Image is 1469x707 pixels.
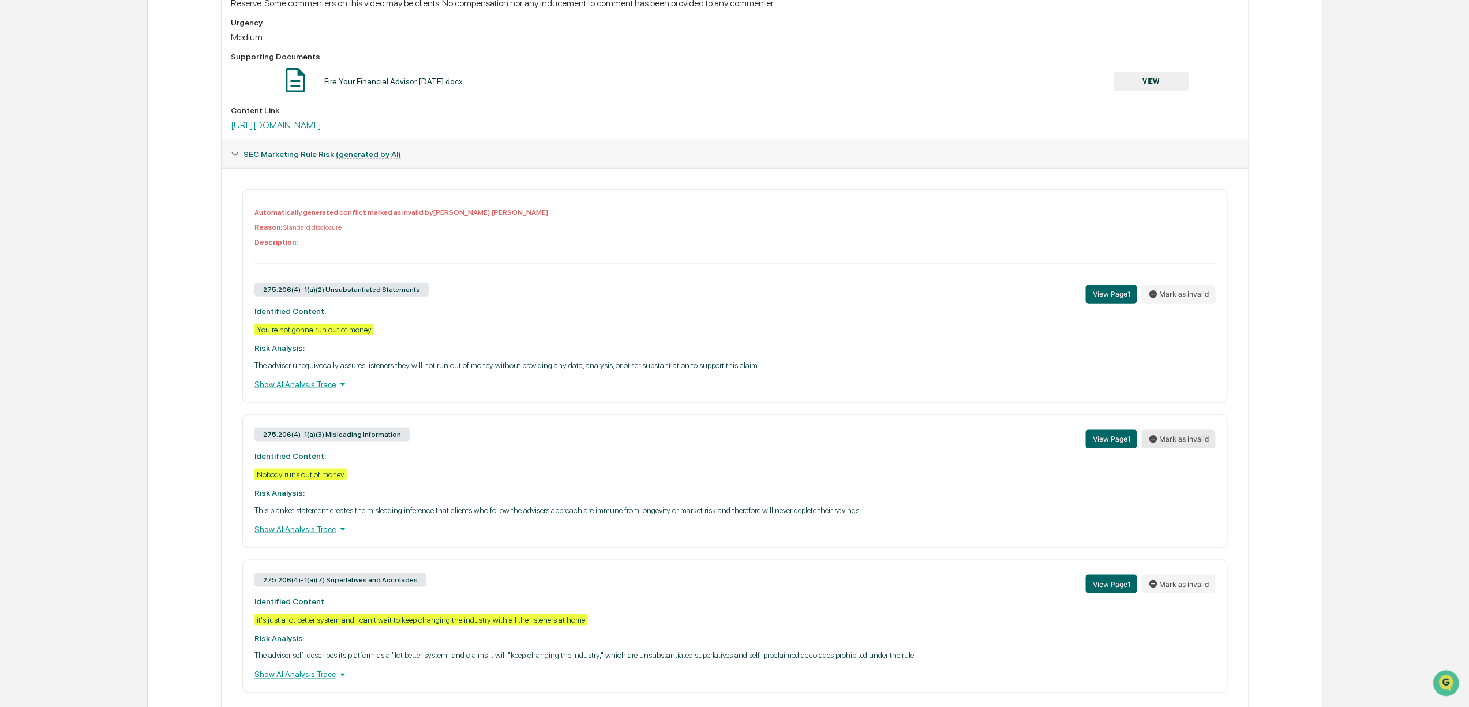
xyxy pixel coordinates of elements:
[231,106,1239,115] div: Content Link
[1142,285,1216,304] button: Mark as invalid
[254,634,305,643] strong: Risk Analysis:
[115,196,140,205] span: Pylon
[7,163,77,184] a: 🔎Data Lookup
[243,149,401,159] span: SEC Marketing Rule Risk
[336,149,401,159] u: (generated by AI)
[39,89,189,100] div: Start new chat
[7,141,79,162] a: 🖐️Preclearance
[12,89,32,110] img: 1746055101610-c473b297-6a78-478c-a979-82029cc54cd1
[23,146,74,158] span: Preclearance
[254,223,1216,231] p: Standard disclosure
[30,53,190,65] input: Clear
[1114,72,1189,91] button: VIEW
[254,614,587,626] div: it's just a lot better system and I can't wait to keep changing the industry with all the listene...
[254,428,410,442] div: 275.206(4)-1(a)(3) Misleading Information
[254,469,347,480] div: Nobody runs out of money
[222,140,1249,168] div: SEC Marketing Rule Risk (generated by AI)
[23,168,73,179] span: Data Lookup
[254,283,429,297] div: 275.206(4)-1(a)(2) Unsubstantiated Statements
[1086,575,1137,593] button: View Page1
[254,324,374,335] div: You're not gonna run out of money
[12,147,21,156] div: 🖐️
[231,32,1239,43] div: Medium
[254,488,305,497] strong: Risk Analysis:
[254,208,1216,216] p: Automatically generated conflict marked as invalid by [PERSON_NAME] [PERSON_NAME]
[254,343,305,353] strong: Risk Analysis:
[254,597,326,606] strong: Identified Content:
[84,147,93,156] div: 🗄️
[254,223,282,231] b: Reason:
[1142,430,1216,448] button: Mark as invalid
[196,92,210,106] button: Start new chat
[254,523,1216,536] div: Show AI Analysis Trace
[79,141,148,162] a: 🗄️Attestations
[254,306,326,316] strong: Identified Content:
[254,378,1216,391] div: Show AI Analysis Trace
[39,100,146,110] div: We're available if you need us!
[95,146,143,158] span: Attestations
[231,18,1239,27] div: Urgency
[254,451,326,461] strong: Identified Content:
[324,77,463,86] div: Fire Your Financial Advisor [DATE].docx
[254,238,298,246] b: Description:
[1086,430,1137,448] button: View Page1
[281,66,310,95] img: Document Icon
[231,119,321,130] a: [URL][DOMAIN_NAME]
[12,169,21,178] div: 🔎
[1432,669,1463,700] iframe: Open customer support
[254,651,1216,660] p: The adviser self-describes its platform as a "lot better system" and claims it will "keep changin...
[1086,285,1137,304] button: View Page1
[254,361,1216,370] p: The adviser unequivocally assures listeners they will not run out of money without providing any ...
[254,668,1216,681] div: Show AI Analysis Trace
[231,52,1239,61] div: Supporting Documents
[81,196,140,205] a: Powered byPylon
[1142,575,1216,593] button: Mark as invalid
[254,506,1216,515] p: This blanket statement creates the misleading inference that clients who follow the advisers appr...
[12,25,210,43] p: How can we help?
[254,573,426,587] div: 275.206(4)-1(a)(7) Superlatives and Accolades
